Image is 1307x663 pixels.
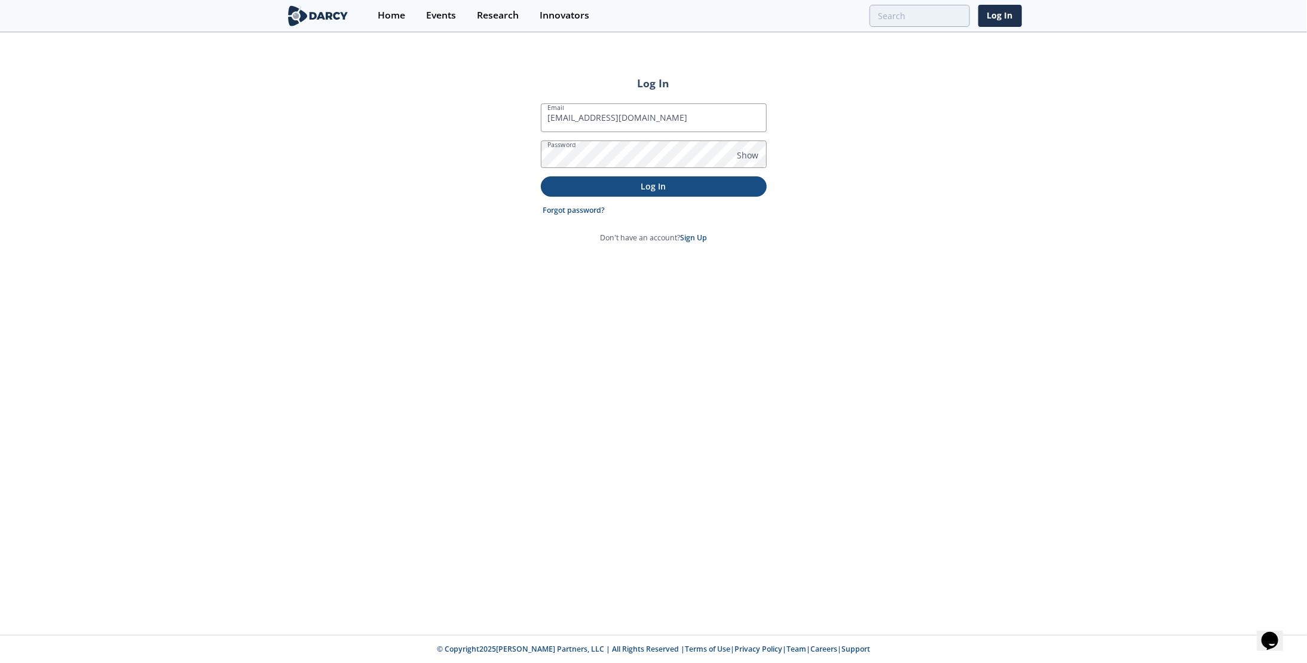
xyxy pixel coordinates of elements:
p: Don't have an account? [600,233,707,243]
a: Terms of Use [685,644,730,654]
div: Research [477,11,519,20]
a: Log In [978,5,1022,27]
a: Team [786,644,806,654]
div: Events [426,11,456,20]
a: Careers [810,644,837,654]
iframe: chat widget [1257,615,1295,651]
input: Advanced Search [870,5,970,27]
div: Home [378,11,405,20]
a: Support [841,644,870,654]
a: Privacy Policy [734,644,782,654]
label: Email [547,103,564,112]
p: © Copyright 2025 [PERSON_NAME] Partners, LLC | All Rights Reserved | | | | | [212,644,1096,655]
div: Innovators [540,11,589,20]
a: Forgot password? [543,205,605,216]
button: Log In [541,176,767,196]
h2: Log In [541,75,767,91]
img: logo-wide.svg [286,5,351,26]
span: Show [737,149,759,161]
a: Sign Up [680,233,707,243]
p: Log In [549,180,758,193]
label: Password [547,140,576,149]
